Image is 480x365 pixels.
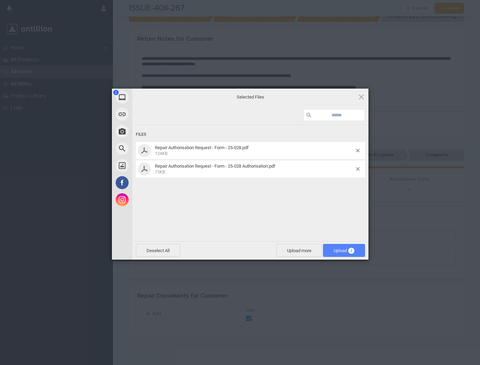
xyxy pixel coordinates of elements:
[155,170,165,174] span: 75KB
[276,244,322,257] span: Upload more
[113,90,119,95] span: 2
[155,164,275,169] span: Repair Authorisation Request - Form - 25-028 Authorisation.pdf
[112,174,194,191] div: Facebook
[112,157,194,174] div: Unsplash
[323,244,365,257] span: Upload
[182,94,319,100] span: Selected Files
[155,151,167,156] span: 124KB
[153,164,356,175] span: Repair Authorisation Request - Form - 25-028 Authorisation.pdf
[112,191,194,208] div: Instagram
[348,248,354,254] span: 2
[112,123,194,140] div: Take Photo
[112,106,194,123] div: Link (URL)
[112,89,194,106] div: My Device
[334,248,354,253] span: Upload
[153,145,356,156] span: Repair Authorisation Request - Form - 25-028.pdf
[112,140,194,157] div: Web Search
[136,128,365,141] div: Files
[155,145,249,150] span: Repair Authorisation Request - Form - 25-028.pdf
[358,93,365,101] span: Click here or hit ESC to close picker
[136,244,180,257] span: Deselect All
